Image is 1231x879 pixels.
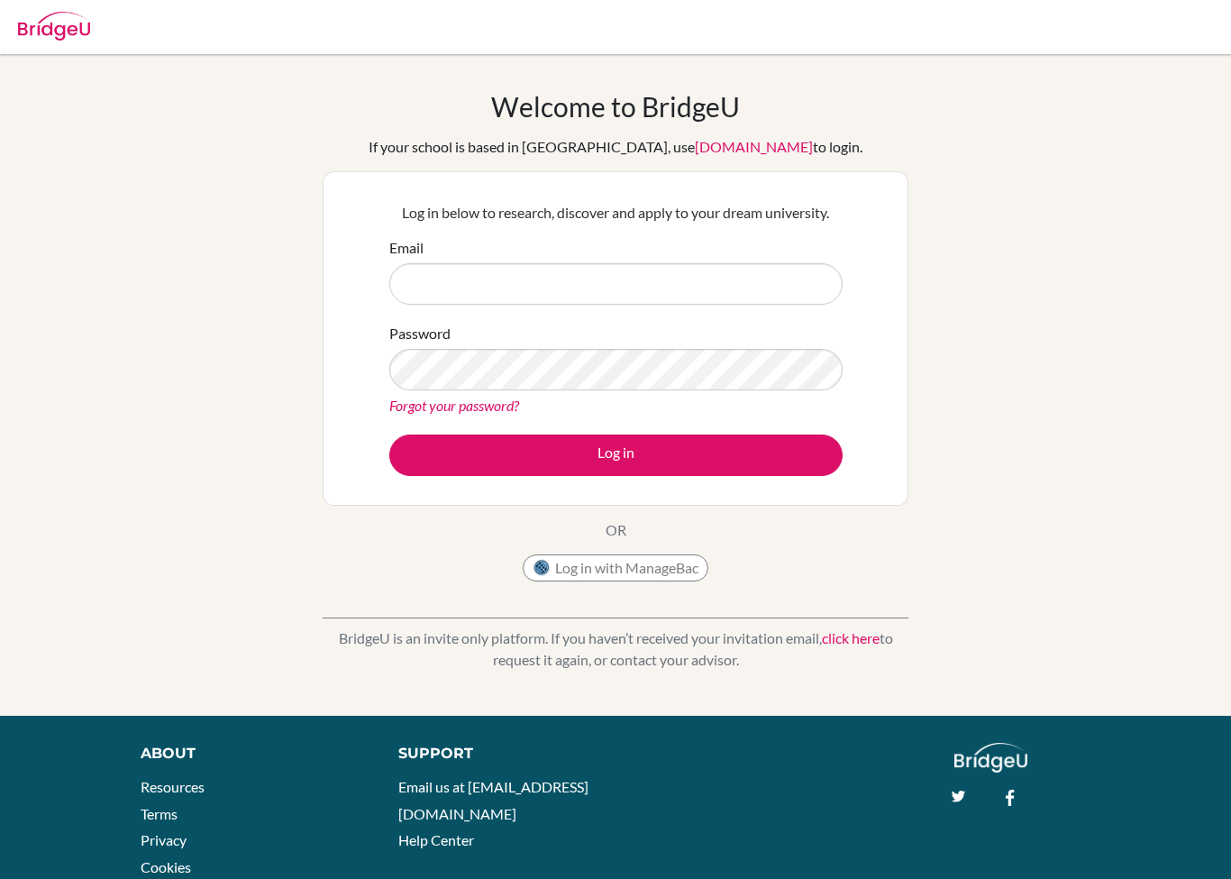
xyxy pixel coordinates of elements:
[389,323,451,344] label: Password
[606,519,626,541] p: OR
[695,138,813,155] a: [DOMAIN_NAME]
[141,831,187,848] a: Privacy
[398,743,597,765] div: Support
[389,202,843,224] p: Log in below to research, discover and apply to your dream university.
[141,805,178,822] a: Terms
[954,743,1027,773] img: logo_white@2x-f4f0deed5e89b7ecb1c2cc34c3e3d731f90f0f143d5ea2071677605dd97b5244.png
[369,136,862,158] div: If your school is based in [GEOGRAPHIC_DATA], use to login.
[398,778,588,822] a: Email us at [EMAIL_ADDRESS][DOMAIN_NAME]
[141,778,205,795] a: Resources
[389,397,519,414] a: Forgot your password?
[491,90,740,123] h1: Welcome to BridgeU
[18,12,90,41] img: Bridge-U
[389,237,424,259] label: Email
[523,554,708,581] button: Log in with ManageBac
[398,831,474,848] a: Help Center
[389,435,843,476] button: Log in
[141,858,191,875] a: Cookies
[822,629,880,646] a: click here
[323,627,908,671] p: BridgeU is an invite only platform. If you haven’t received your invitation email, to request it ...
[141,743,358,765] div: About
